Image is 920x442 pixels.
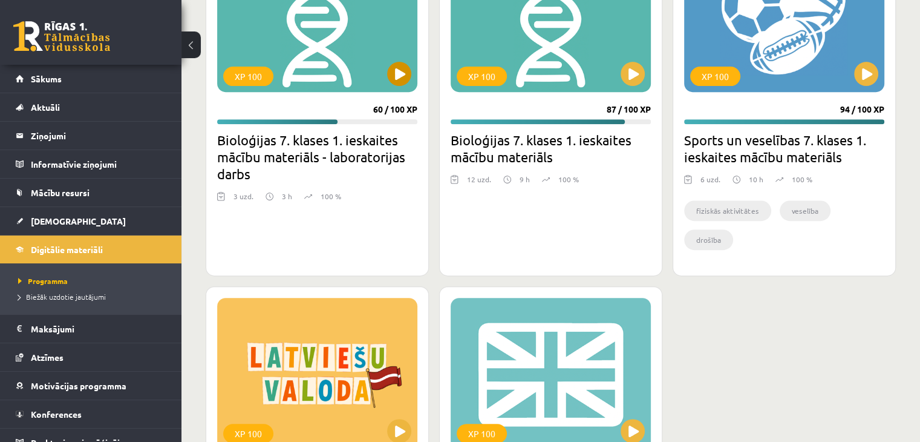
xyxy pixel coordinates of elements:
h2: Bioloģijas 7. klases 1. ieskaites mācību materiāls - laboratorijas darbs [217,131,417,182]
p: 100 % [792,174,812,185]
div: XP 100 [690,67,740,86]
a: Aktuāli [16,93,166,121]
h2: Sports un veselības 7. klases 1. ieskaites mācību materiāls [684,131,884,165]
a: Informatīvie ziņojumi [16,150,166,178]
a: Biežāk uzdotie jautājumi [18,291,169,302]
a: Maksājumi [16,315,166,343]
span: Sākums [31,73,62,84]
div: 12 uzd. [467,174,491,192]
div: XP 100 [457,67,507,86]
legend: Informatīvie ziņojumi [31,150,166,178]
span: Konferences [31,409,82,420]
a: Motivācijas programma [16,372,166,400]
legend: Maksājumi [31,315,166,343]
p: 9 h [520,174,530,185]
span: [DEMOGRAPHIC_DATA] [31,216,126,226]
h2: Bioloģijas 7. klases 1. ieskaites mācību materiāls [451,131,651,165]
span: Motivācijas programma [31,380,126,391]
a: Sākums [16,65,166,93]
div: 3 uzd. [233,191,253,209]
span: Digitālie materiāli [31,244,103,255]
li: veselība [780,200,830,221]
a: Ziņojumi [16,122,166,150]
a: Mācību resursi [16,179,166,206]
a: [DEMOGRAPHIC_DATA] [16,207,166,235]
a: Programma [18,275,169,286]
p: 10 h [749,174,763,185]
div: 6 uzd. [700,174,720,192]
a: Konferences [16,400,166,428]
a: Atzīmes [16,343,166,371]
span: Atzīmes [31,352,64,363]
p: 100 % [321,191,341,202]
span: Biežāk uzdotie jautājumi [18,292,106,302]
li: fiziskās aktivitātes [684,200,771,221]
p: 3 h [282,191,292,202]
p: 100 % [558,174,579,185]
span: Aktuāli [31,102,60,113]
a: Rīgas 1. Tālmācības vidusskola [13,21,110,51]
span: Mācību resursi [31,187,90,198]
div: XP 100 [223,67,273,86]
a: Digitālie materiāli [16,236,166,263]
li: drošība [684,229,733,250]
span: Programma [18,276,68,286]
legend: Ziņojumi [31,122,166,150]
